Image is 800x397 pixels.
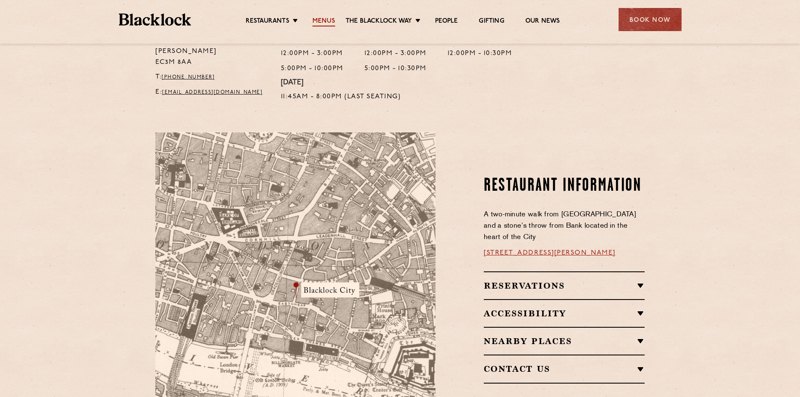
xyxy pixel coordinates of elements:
[479,17,504,26] a: Gifting
[155,35,268,68] p: [STREET_ADDRESS][PERSON_NAME] EC3M 8AA
[281,63,344,74] p: 5:00pm - 10:00pm
[435,17,458,26] a: People
[448,48,512,59] p: 12:00pm - 10:30pm
[365,63,427,74] p: 5:00pm - 10:30pm
[484,308,645,318] h2: Accessibility
[281,79,401,88] h4: [DATE]
[484,250,616,256] a: [STREET_ADDRESS][PERSON_NAME]
[155,87,268,98] p: E:
[162,90,262,95] a: [EMAIL_ADDRESS][DOMAIN_NAME]
[484,176,645,197] h2: Restaurant Information
[484,209,645,243] p: A two-minute walk from [GEOGRAPHIC_DATA] and a stone’s throw from Bank located in the heart of th...
[155,72,268,83] p: T:
[619,8,682,31] div: Book Now
[281,48,344,59] p: 12:00pm - 3:00pm
[281,92,401,103] p: 11:45am - 8:00pm (Last Seating)
[525,17,560,26] a: Our News
[484,336,645,346] h2: Nearby Places
[246,17,289,26] a: Restaurants
[312,17,335,26] a: Menus
[365,48,427,59] p: 12:00pm - 3:00pm
[346,17,412,26] a: The Blacklock Way
[162,75,215,80] a: [PHONE_NUMBER]
[119,13,191,26] img: BL_Textured_Logo-footer-cropped.svg
[484,281,645,291] h2: Reservations
[484,364,645,374] h2: Contact Us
